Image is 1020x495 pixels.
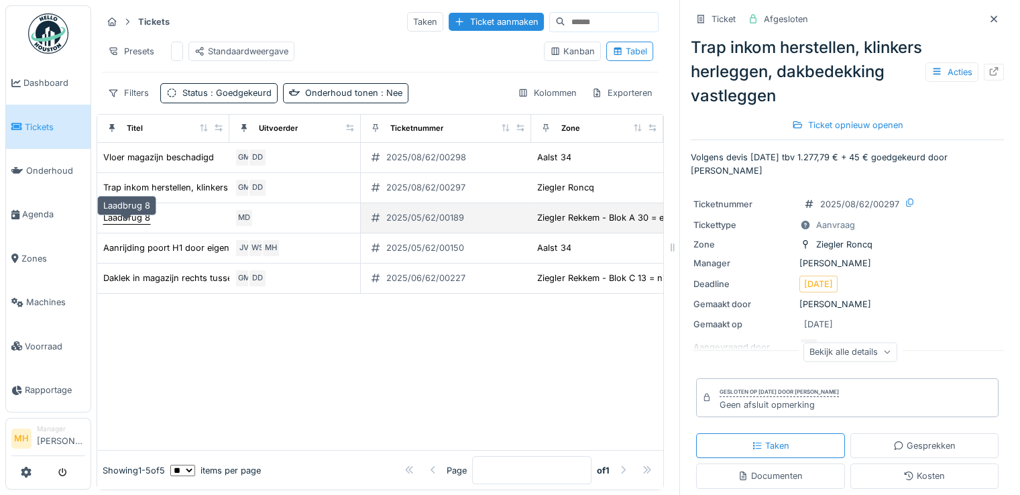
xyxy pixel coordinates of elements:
div: Kosten [903,470,945,482]
a: Voorraad [6,324,91,368]
div: 2025/06/62/00227 [386,272,465,284]
div: Ziegler Rekkem - Blok A 30 = ex DSV [537,211,688,224]
div: Ziegler Rekkem - Blok C 13 = nieuwbouw [PERSON_NAME] [537,272,778,284]
div: Kolommen [512,83,583,103]
div: [PERSON_NAME] [693,257,1001,270]
div: Exporteren [585,83,659,103]
span: Machines [26,296,85,309]
div: Kanban [550,45,595,58]
div: GM [235,148,253,167]
a: Agenda [6,192,91,236]
a: Zones [6,237,91,280]
span: Tickets [25,121,85,133]
div: Gemaakt door [693,298,794,311]
div: Filters [102,83,155,103]
div: Status [182,87,272,99]
div: WS [248,239,267,258]
a: MH Manager[PERSON_NAME] [11,424,85,456]
div: DD [248,178,267,197]
div: MD [235,209,253,227]
a: Tickets [6,105,91,148]
div: Zone [561,123,579,134]
div: Ticketnummer [390,123,443,134]
p: Volgens devis [DATE] tbv 1.277,79 € + 45 € goedgekeurd door [PERSON_NAME] [691,151,1004,176]
div: DD [248,148,267,167]
span: : Goedgekeurd [208,88,272,98]
div: Laadbrug 8 [103,211,150,224]
div: 2025/05/62/00150 [386,241,464,254]
div: Gemaakt op [693,318,794,331]
div: Geen afsluit opmerking [720,398,839,411]
div: [PERSON_NAME] [693,298,1001,311]
div: Zone [693,238,794,251]
div: Tickettype [693,219,794,231]
div: Ticket aanmaken [449,13,544,31]
a: Dashboard [6,61,91,105]
div: GM [235,178,253,197]
div: 2025/08/62/00298 [386,151,466,164]
div: [DATE] [804,278,833,290]
span: Dashboard [23,76,85,89]
span: : Nee [378,88,402,98]
div: MH [262,239,280,258]
a: Onderhoud [6,149,91,192]
div: JV [235,239,253,258]
div: Ticket opnieuw openen [787,116,909,134]
div: Deadline [693,278,794,290]
a: Rapportage [6,368,91,412]
div: Laadbrug 8 [97,196,156,215]
div: Documenten [738,470,803,482]
span: Agenda [22,208,85,221]
div: Afgesloten [764,13,808,25]
div: Acties [925,62,978,82]
div: 2025/05/62/00189 [386,211,464,224]
div: Aalst 34 [537,151,571,164]
div: Vloer magazijn beschadigd [103,151,214,164]
div: Gesprekken [893,439,956,452]
div: Taken [407,12,443,32]
div: Manager [37,424,85,434]
div: Manager [693,257,794,270]
div: Tabel [612,45,647,58]
div: Ticketnummer [693,198,794,211]
div: Standaardweergave [194,45,288,58]
div: GM [235,269,253,288]
div: 2025/08/62/00297 [386,181,465,194]
div: Gesloten op [DATE] door [PERSON_NAME] [720,388,839,397]
img: Badge_color-CXgf-gQk.svg [28,13,68,54]
span: Onderhoud [26,164,85,177]
div: Daklek in magazijn rechts tussen paal 3 & 4 [103,272,281,284]
li: [PERSON_NAME] [37,424,85,453]
div: Ziegler Roncq [537,181,593,194]
div: Taken [752,439,789,452]
strong: of 1 [597,464,610,477]
div: Aanvraag [816,219,855,231]
div: Uitvoerder [259,123,298,134]
div: [DATE] [804,318,833,331]
div: Page [447,464,467,477]
span: Zones [21,252,85,265]
div: items per page [170,464,261,477]
div: Ticket [712,13,736,25]
a: Machines [6,280,91,324]
div: Showing 1 - 5 of 5 [103,464,165,477]
div: DD [248,269,267,288]
li: MH [11,429,32,449]
div: Bekijk alle details [803,342,897,362]
div: Titel [127,123,143,134]
div: Onderhoud tonen [305,87,402,99]
div: Aanrijding poort H1 door eigen personeel [103,241,272,254]
span: Rapportage [25,384,85,396]
div: Trap inkom herstellen, klinkers herleggen, dakbedekking vastleggen [103,181,381,194]
span: Voorraad [25,340,85,353]
div: Ziegler Roncq [816,238,872,251]
div: Presets [102,42,160,61]
div: Trap inkom herstellen, klinkers herleggen, dakbedekking vastleggen [691,36,1004,108]
strong: Tickets [133,15,175,28]
div: Aalst 34 [537,241,571,254]
div: 2025/08/62/00297 [820,198,899,211]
